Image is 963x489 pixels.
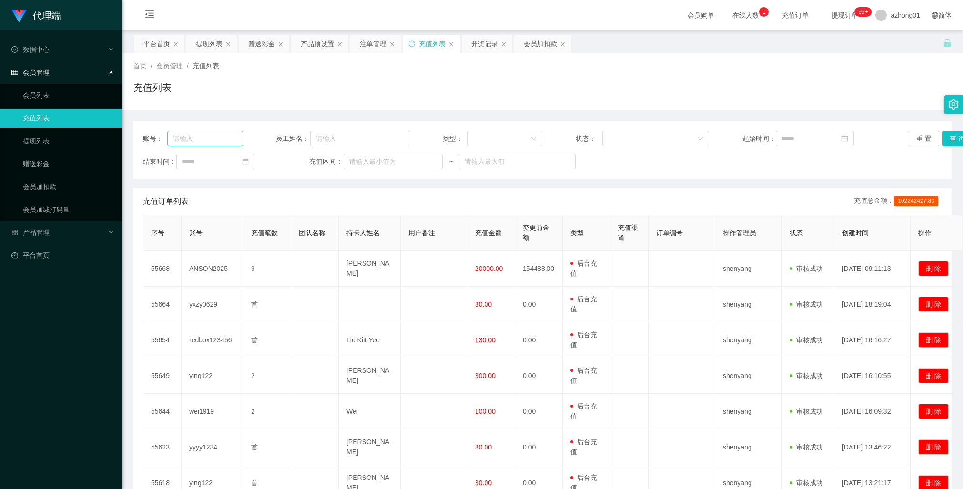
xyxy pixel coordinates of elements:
[133,80,172,95] h1: 充值列表
[448,41,454,47] i: 图标: close
[187,62,189,70] span: /
[11,46,50,53] span: 数据中心
[471,35,498,53] div: 开奖记录
[524,35,557,53] div: 会员加扣款
[842,229,869,237] span: 创建时间
[143,251,182,287] td: 55668
[11,69,50,76] span: 会员管理
[515,287,563,322] td: 0.00
[698,136,703,142] i: 图标: down
[11,46,18,53] i: 图标: check-circle-o
[948,99,959,110] i: 图标: setting
[742,134,776,144] span: 起始时间：
[11,11,61,19] a: 代理端
[443,157,459,167] span: ~
[11,229,50,236] span: 产品管理
[11,246,114,265] a: 图标: dashboard平台首页
[143,157,176,167] span: 结束时间：
[515,251,563,287] td: 154488.00
[337,41,343,47] i: 图标: close
[834,251,911,287] td: [DATE] 09:11:13
[251,229,278,237] span: 充值笔数
[570,229,584,237] span: 类型
[242,158,249,165] i: 图标: calendar
[408,229,435,237] span: 用户备注
[419,35,446,53] div: 充值列表
[344,154,443,169] input: 请输入最小值为
[728,12,764,19] span: 在线人数
[143,287,182,322] td: 55664
[23,177,114,196] a: 会员加扣款
[943,39,952,47] i: 图标: unlock
[339,251,401,287] td: [PERSON_NAME]
[143,35,170,53] div: 平台首页
[841,135,848,142] i: 图标: calendar
[834,287,911,322] td: [DATE] 18:19:04
[243,429,291,465] td: 首
[11,69,18,76] i: 图标: table
[278,41,284,47] i: 图标: close
[143,394,182,429] td: 55644
[276,134,310,144] span: 员工姓名：
[23,86,114,105] a: 会员列表
[715,251,782,287] td: shenyang
[790,443,823,451] span: 审核成功
[909,131,939,146] button: 重 置
[346,229,380,237] span: 持卡人姓名
[854,7,872,17] sup: 1209
[189,229,203,237] span: 账号
[790,229,803,237] span: 状态
[299,229,325,237] span: 团队名称
[790,479,823,487] span: 审核成功
[834,322,911,358] td: [DATE] 16:16:27
[475,372,496,379] span: 300.00
[301,35,334,53] div: 产品预设置
[918,332,949,348] button: 删 除
[570,438,597,456] span: 后台充值
[723,229,756,237] span: 操作管理员
[918,404,949,419] button: 删 除
[23,131,114,150] a: 提现列表
[515,358,563,394] td: 0.00
[23,154,114,173] a: 赠送彩金
[309,157,344,167] span: 充值区间：
[475,408,496,415] span: 100.00
[918,439,949,455] button: 删 除
[475,229,502,237] span: 充值金额
[143,196,189,207] span: 充值订单列表
[133,62,147,70] span: 首页
[618,224,638,241] span: 充值渠道
[570,259,597,277] span: 后台充值
[715,322,782,358] td: shenyang
[243,251,291,287] td: 9
[715,394,782,429] td: shenyang
[339,394,401,429] td: Wei
[151,62,152,70] span: /
[339,358,401,394] td: [PERSON_NAME]
[515,429,563,465] td: 0.00
[501,41,507,47] i: 图标: close
[656,229,683,237] span: 订单编号
[475,443,492,451] span: 30.00
[918,229,932,237] span: 操作
[182,322,243,358] td: redbox123456
[143,134,167,144] span: 账号：
[827,12,863,19] span: 提现订单
[515,394,563,429] td: 0.00
[193,62,219,70] span: 充值列表
[243,358,291,394] td: 2
[143,358,182,394] td: 55649
[932,12,938,19] i: 图标: global
[248,35,275,53] div: 赠送彩金
[182,394,243,429] td: wei1919
[759,7,769,17] sup: 1
[339,322,401,358] td: Lie Kitt Yee
[777,12,813,19] span: 充值订单
[310,131,409,146] input: 请输入
[389,41,395,47] i: 图标: close
[143,429,182,465] td: 55623
[475,336,496,344] span: 130.00
[834,429,911,465] td: [DATE] 13:46:22
[11,10,27,23] img: logo.9652507e.png
[790,336,823,344] span: 审核成功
